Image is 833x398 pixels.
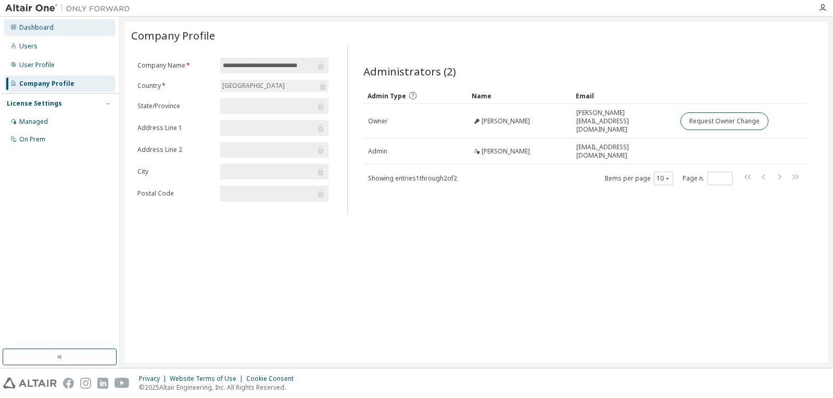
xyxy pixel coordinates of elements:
span: [PERSON_NAME] [482,117,530,125]
div: Website Terms of Use [170,375,246,383]
span: [PERSON_NAME][EMAIL_ADDRESS][DOMAIN_NAME] [576,109,671,134]
img: instagram.svg [80,378,91,389]
div: User Profile [19,61,55,69]
div: Cookie Consent [246,375,300,383]
div: [GEOGRAPHIC_DATA] [221,80,286,92]
div: Email [576,87,672,104]
label: Postal Code [137,189,214,198]
span: Owner [368,117,388,125]
div: Users [19,42,37,50]
label: Country [137,82,214,90]
label: Address Line 1 [137,124,214,132]
div: Privacy [139,375,170,383]
span: Admin [368,147,387,156]
div: Dashboard [19,23,54,32]
div: License Settings [7,99,62,108]
span: Administrators (2) [363,64,456,79]
img: youtube.svg [115,378,130,389]
div: [GEOGRAPHIC_DATA] [220,80,329,92]
span: [EMAIL_ADDRESS][DOMAIN_NAME] [576,143,671,160]
div: On Prem [19,135,45,144]
label: Company Name [137,61,214,70]
img: linkedin.svg [97,378,108,389]
button: 10 [657,174,671,183]
label: Address Line 2 [137,146,214,154]
div: Managed [19,118,48,126]
img: altair_logo.svg [3,378,57,389]
img: Altair One [5,3,135,14]
span: [PERSON_NAME] [482,147,530,156]
span: Company Profile [131,28,215,43]
span: Page n. [683,172,733,185]
p: © 2025 Altair Engineering, Inc. All Rights Reserved. [139,383,300,392]
img: facebook.svg [63,378,74,389]
span: Items per page [604,172,673,185]
div: Name [472,87,567,104]
button: Request Owner Change [680,112,768,130]
span: Showing entries 1 through 2 of 2 [368,174,457,183]
div: Company Profile [19,80,74,88]
label: City [137,168,214,176]
label: State/Province [137,102,214,110]
span: Admin Type [368,92,406,100]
